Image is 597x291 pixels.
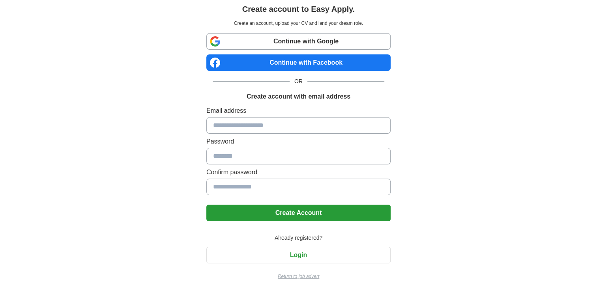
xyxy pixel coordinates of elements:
[247,92,350,101] h1: Create account with email address
[206,137,391,146] label: Password
[242,3,355,15] h1: Create account to Easy Apply.
[206,168,391,177] label: Confirm password
[206,33,391,50] a: Continue with Google
[208,20,389,27] p: Create an account, upload your CV and land your dream role.
[290,77,307,86] span: OR
[270,234,327,242] span: Already registered?
[206,247,391,263] button: Login
[206,273,391,280] a: Return to job advert
[206,106,391,116] label: Email address
[206,205,391,221] button: Create Account
[206,54,391,71] a: Continue with Facebook
[206,252,391,258] a: Login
